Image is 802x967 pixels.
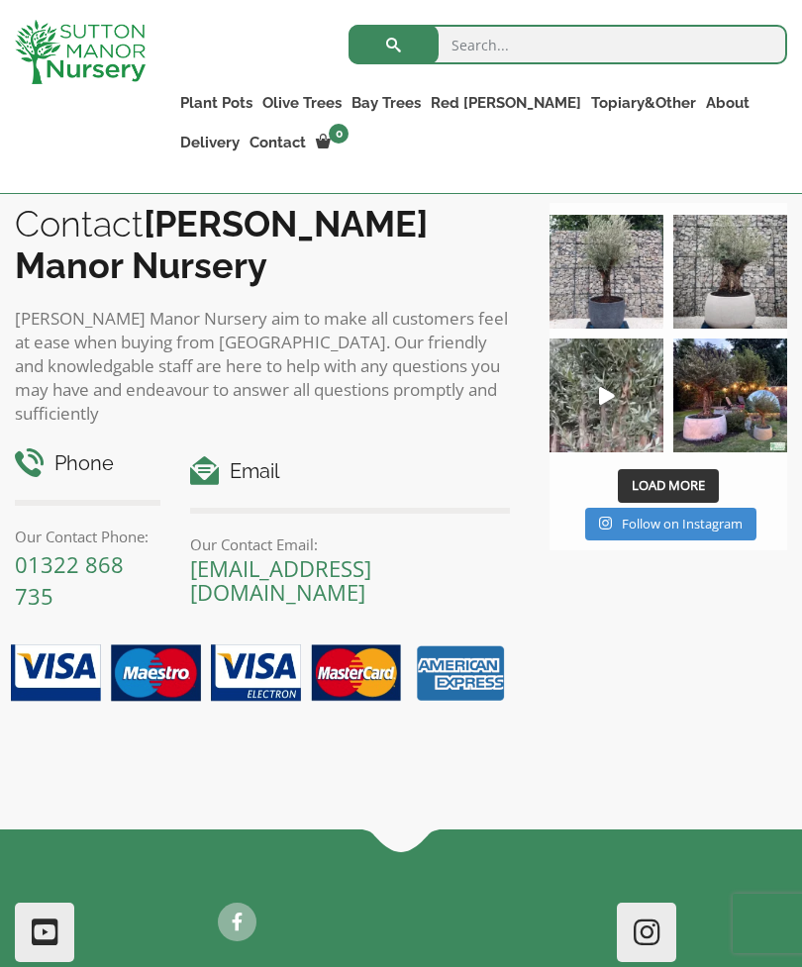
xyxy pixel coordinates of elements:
[15,203,510,286] h2: Contact
[599,387,615,405] svg: Play
[701,89,754,117] a: About
[550,338,663,452] img: New arrivals Monday morning of beautiful olive trees 🤩🤩 The weather is beautiful this summer, gre...
[585,508,756,541] a: Instagram Follow on Instagram
[15,20,146,84] img: logo
[586,89,701,117] a: Topiary&Other
[245,129,311,156] a: Contact
[15,525,160,548] p: Our Contact Phone:
[329,124,349,144] span: 0
[15,203,428,286] b: [PERSON_NAME] Manor Nursery
[349,25,787,64] input: Search...
[15,448,160,479] h4: Phone
[15,549,124,611] a: 01322 868 735
[15,307,510,426] p: [PERSON_NAME] Manor Nursery aim to make all customers feel at ease when buying from [GEOGRAPHIC_D...
[550,215,663,329] img: A beautiful multi-stem Spanish Olive tree potted in our luxurious fibre clay pots 😍😍
[673,215,787,329] img: Check out this beauty we potted at our nursery today ❤️‍🔥 A huge, ancient gnarled Olive tree plan...
[190,532,510,556] p: Our Contact Email:
[673,338,787,452] img: “The poetry of nature is never dead” 🪴🫒 A stunning beautiful customer photo has been sent into us...
[550,338,663,452] a: Play
[190,553,371,607] a: [EMAIL_ADDRESS][DOMAIN_NAME]
[632,476,705,494] span: Load More
[257,89,347,117] a: Olive Trees
[622,515,743,532] span: Follow on Instagram
[426,89,586,117] a: Red [PERSON_NAME]
[599,516,612,531] svg: Instagram
[190,456,510,487] h4: Email
[311,129,354,156] a: 0
[175,89,257,117] a: Plant Pots
[175,129,245,156] a: Delivery
[618,469,719,503] button: Load More
[347,89,426,117] a: Bay Trees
